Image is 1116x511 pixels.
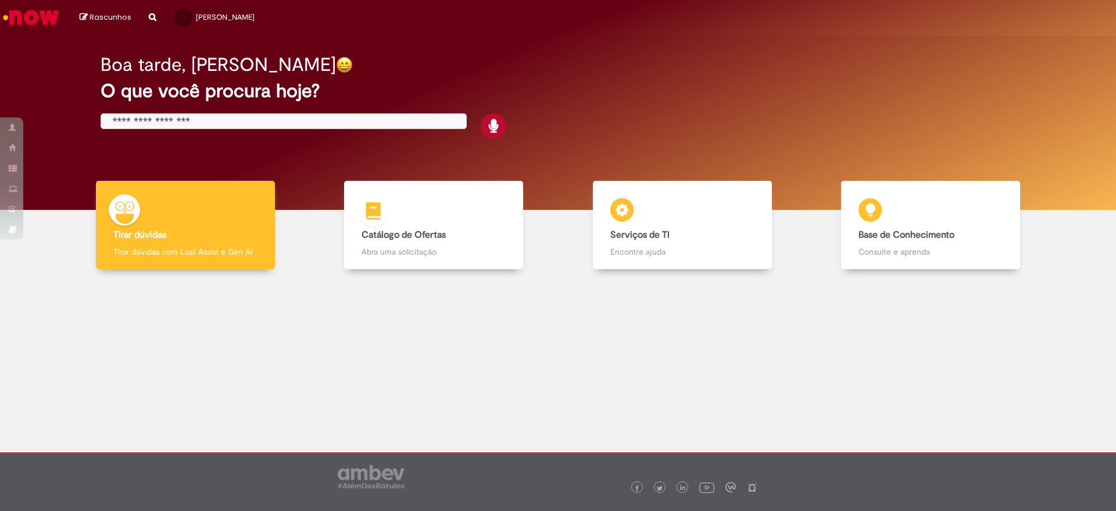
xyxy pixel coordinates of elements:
span: Rascunhos [90,12,131,23]
p: Abra uma solicitação [362,246,506,258]
h2: O que você procura hoje? [101,81,1016,101]
img: happy-face.png [336,56,353,73]
img: logo_footer_twitter.png [657,485,663,491]
b: Catálogo de Ofertas [362,229,446,241]
img: logo_footer_ambev_rotulo_gray.png [338,465,405,488]
img: logo_footer_naosei.png [747,482,757,492]
a: Base de Conhecimento Consulte e aprenda [807,181,1056,270]
h2: Boa tarde, [PERSON_NAME] [101,55,336,75]
p: Consulte e aprenda [859,246,1003,258]
a: Rascunhos [80,12,131,23]
span: [PERSON_NAME] [196,12,255,22]
p: Encontre ajuda [610,246,754,258]
img: logo_footer_linkedin.png [680,485,686,492]
img: logo_footer_youtube.png [699,480,714,495]
p: Tirar dúvidas com Lupi Assist e Gen Ai [113,246,257,258]
img: logo_footer_workplace.png [725,482,736,492]
a: Catálogo de Ofertas Abra uma solicitação [310,181,559,270]
img: ServiceNow [1,6,61,29]
a: Tirar dúvidas Tirar dúvidas com Lupi Assist e Gen Ai [61,181,310,270]
b: Base de Conhecimento [859,229,954,241]
b: Tirar dúvidas [113,229,166,241]
a: Serviços de TI Encontre ajuda [558,181,807,270]
img: logo_footer_facebook.png [634,485,640,491]
b: Serviços de TI [610,229,670,241]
